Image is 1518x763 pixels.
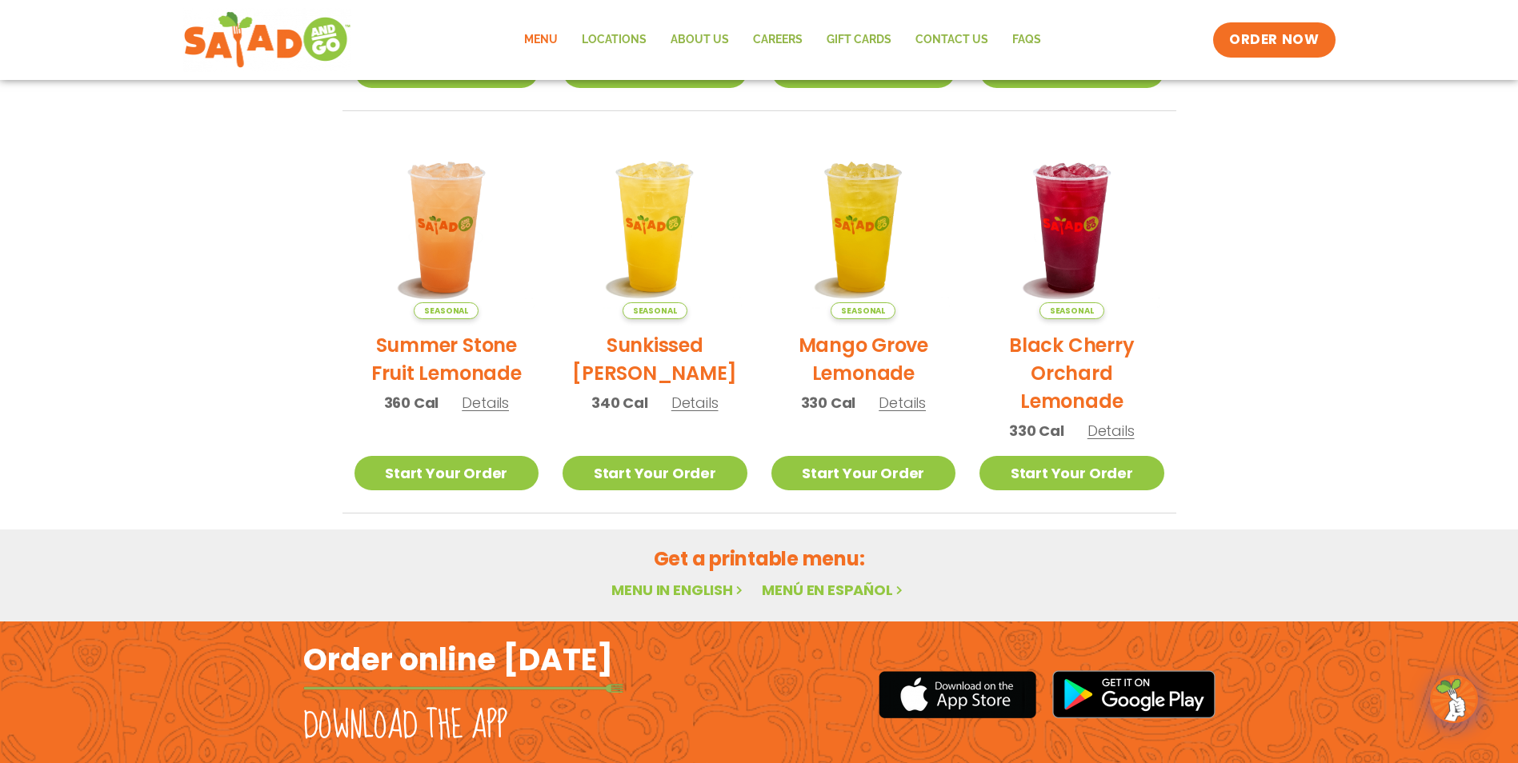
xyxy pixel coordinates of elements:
h2: Mango Grove Lemonade [771,331,956,387]
img: Product photo for Mango Grove Lemonade [771,135,956,320]
span: 330 Cal [801,392,856,413]
span: Details [879,393,926,413]
img: new-SAG-logo-768×292 [183,8,352,72]
span: Seasonal [1039,302,1104,319]
a: Start Your Order [979,456,1164,490]
h2: Download the app [303,704,507,749]
span: ORDER NOW [1229,30,1319,50]
img: Product photo for Summer Stone Fruit Lemonade [354,135,539,320]
a: FAQs [1000,22,1053,58]
a: Menu in English [611,580,746,600]
span: Details [671,393,719,413]
span: 330 Cal [1009,420,1064,441]
a: Start Your Order [354,456,539,490]
a: About Us [659,22,741,58]
a: Menu [512,22,570,58]
h2: Summer Stone Fruit Lemonade [354,331,539,387]
a: Start Your Order [563,456,747,490]
span: 360 Cal [384,392,439,413]
span: Seasonal [831,302,895,319]
span: Seasonal [623,302,687,319]
a: Start Your Order [771,456,956,490]
h2: Sunkissed [PERSON_NAME] [563,331,747,387]
a: ORDER NOW [1213,22,1335,58]
a: Menú en español [762,580,906,600]
a: Careers [741,22,815,58]
span: Details [1087,421,1135,441]
span: Details [462,393,509,413]
img: Product photo for Black Cherry Orchard Lemonade [979,135,1164,320]
span: 340 Cal [591,392,648,413]
nav: Menu [512,22,1053,58]
a: Contact Us [903,22,1000,58]
a: GIFT CARDS [815,22,903,58]
h2: Order online [DATE] [303,640,613,679]
img: fork [303,684,623,693]
img: Product photo for Sunkissed Yuzu Lemonade [563,135,747,320]
img: wpChatIcon [1432,677,1476,721]
a: Locations [570,22,659,58]
h2: Black Cherry Orchard Lemonade [979,331,1164,415]
img: appstore [879,669,1036,721]
span: Seasonal [414,302,479,319]
img: google_play [1052,670,1216,718]
h2: Get a printable menu: [342,545,1176,573]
